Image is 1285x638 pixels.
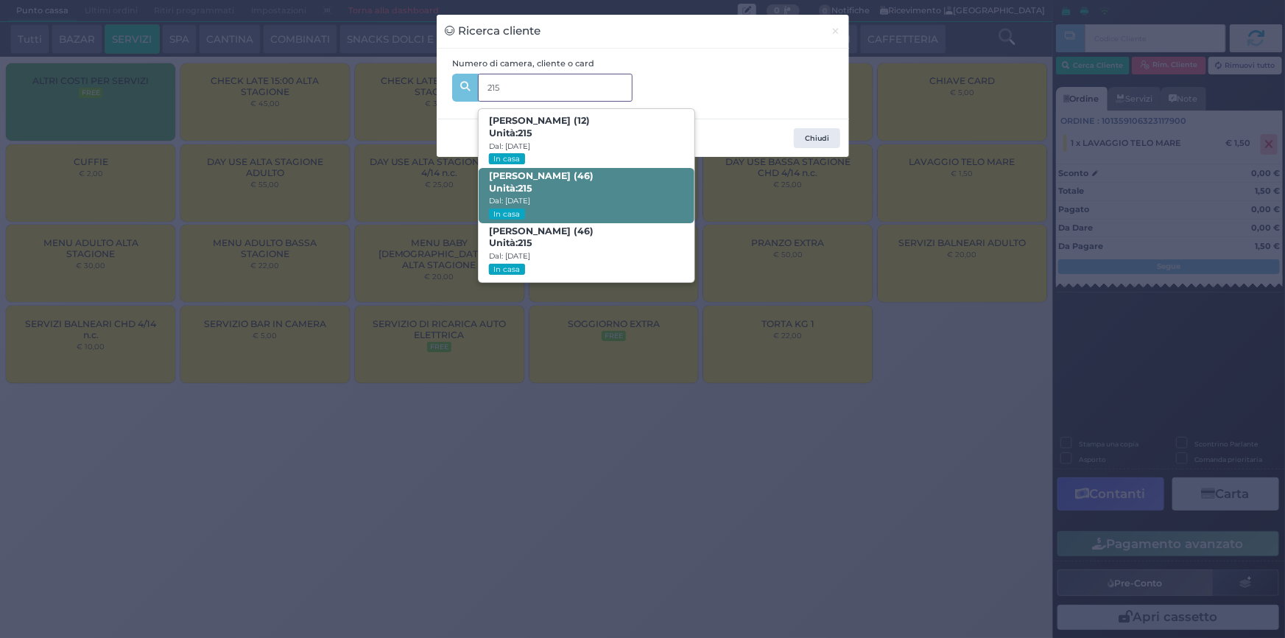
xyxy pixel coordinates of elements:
h3: Ricerca cliente [445,23,541,40]
button: Chiudi [794,128,840,149]
b: [PERSON_NAME] (12) [489,115,590,139]
label: Numero di camera, cliente o card [452,57,594,70]
strong: 215 [518,183,532,194]
span: Unità: [489,127,532,140]
small: Dal: [DATE] [489,196,530,206]
small: In casa [489,208,525,220]
span: × [831,23,840,39]
b: [PERSON_NAME] (46) [489,225,594,249]
small: In casa [489,264,525,275]
span: Unità: [489,237,532,250]
button: Chiudi [823,15,848,48]
small: Dal: [DATE] [489,141,530,151]
strong: 215 [518,237,532,248]
span: Unità: [489,183,532,195]
small: In casa [489,153,525,164]
strong: 215 [518,127,532,139]
b: [PERSON_NAME] (46) [489,170,594,194]
input: Es. 'Mario Rossi', '220' o '108123234234' [478,74,633,102]
small: Dal: [DATE] [489,251,530,261]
